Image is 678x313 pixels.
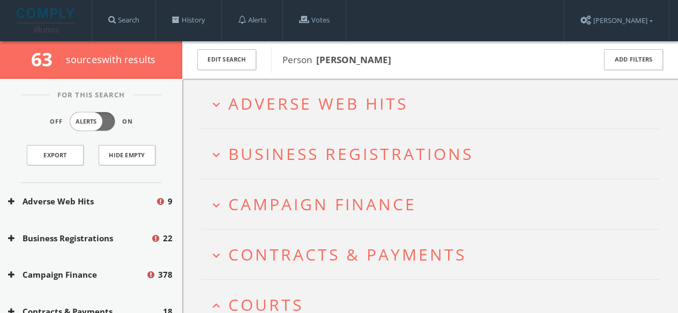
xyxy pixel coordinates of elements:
[8,195,155,208] button: Adverse Web Hits
[209,299,223,313] i: expand_less
[8,232,151,245] button: Business Registrations
[8,269,146,281] button: Campaign Finance
[316,54,391,66] b: [PERSON_NAME]
[282,54,391,66] span: Person
[209,97,223,112] i: expand_more
[209,198,223,212] i: expand_more
[228,193,416,215] span: Campaign Finance
[209,148,223,162] i: expand_more
[168,195,173,208] span: 9
[158,269,173,281] span: 378
[31,47,62,72] span: 63
[27,145,84,165] a: Export
[209,195,659,213] button: expand_moreCampaign Finance
[66,53,156,66] span: source s with results
[99,145,155,165] button: Hide Empty
[209,145,659,163] button: expand_moreBusiness Registrations
[17,8,77,33] img: illumis
[163,232,173,245] span: 22
[228,93,408,114] span: Adverse Web Hits
[228,143,473,165] span: Business Registrations
[209,95,659,112] button: expand_moreAdverse Web Hits
[209,248,223,263] i: expand_more
[604,49,663,70] button: Add Filters
[228,243,466,265] span: Contracts & Payments
[209,246,659,263] button: expand_moreContracts & Payments
[50,117,63,126] span: Off
[49,90,133,101] span: For This Search
[197,49,256,70] button: Edit Search
[122,117,133,126] span: On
